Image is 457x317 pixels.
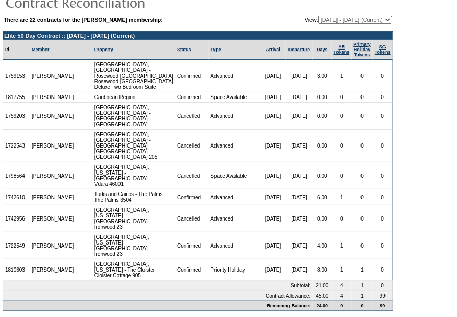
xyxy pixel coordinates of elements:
[209,259,260,281] td: Priority Holiday
[313,189,332,205] td: 6.00
[3,232,30,259] td: 1722549
[354,42,371,57] a: Primary HolidayTokens
[313,291,332,301] td: 45.00
[332,281,352,291] td: 4
[260,189,286,205] td: [DATE]
[352,259,373,281] td: 1
[286,189,313,205] td: [DATE]
[352,232,373,259] td: 0
[313,162,332,189] td: 0.00
[30,103,76,130] td: [PERSON_NAME]
[209,60,260,92] td: Advanced
[332,162,352,189] td: 0
[30,205,76,232] td: [PERSON_NAME]
[286,103,313,130] td: [DATE]
[332,60,352,92] td: 1
[211,47,221,52] a: Type
[288,47,310,52] a: Departure
[313,259,332,281] td: 8.00
[209,162,260,189] td: Space Available
[352,103,373,130] td: 0
[260,130,286,162] td: [DATE]
[3,162,30,189] td: 1798564
[373,60,393,92] td: 0
[30,189,76,205] td: [PERSON_NAME]
[286,60,313,92] td: [DATE]
[175,205,208,232] td: Cancelled
[255,16,392,24] td: View:
[92,259,175,281] td: [GEOGRAPHIC_DATA], [US_STATE] - The Cloister Cloister Cottage 905
[332,259,352,281] td: 1
[332,92,352,103] td: 0
[352,130,373,162] td: 0
[92,232,175,259] td: [GEOGRAPHIC_DATA], [US_STATE] - [GEOGRAPHIC_DATA] Ironwood 23
[92,162,175,189] td: [GEOGRAPHIC_DATA], [US_STATE] - [GEOGRAPHIC_DATA] Vdara 46001
[373,103,393,130] td: 0
[3,92,30,103] td: 1817755
[175,232,208,259] td: Confirmed
[373,130,393,162] td: 0
[332,189,352,205] td: 1
[92,103,175,130] td: [GEOGRAPHIC_DATA], [GEOGRAPHIC_DATA] - [GEOGRAPHIC_DATA] [GEOGRAPHIC_DATA]
[373,92,393,103] td: 0
[332,205,352,232] td: 0
[94,47,113,52] a: Property
[260,92,286,103] td: [DATE]
[373,281,393,291] td: 0
[92,130,175,162] td: [GEOGRAPHIC_DATA], [GEOGRAPHIC_DATA] - [GEOGRAPHIC_DATA] [GEOGRAPHIC_DATA] [GEOGRAPHIC_DATA] 205
[373,205,393,232] td: 0
[332,291,352,301] td: 4
[4,17,163,23] b: There are 22 contracts for the [PERSON_NAME] membership:
[3,281,313,291] td: Subtotal:
[332,301,352,310] td: 0
[352,92,373,103] td: 0
[3,103,30,130] td: 1759203
[332,103,352,130] td: 0
[373,259,393,281] td: 0
[92,189,175,205] td: Turks and Caicos - The Palms The Palms 3504
[352,301,373,310] td: 0
[177,47,191,52] a: Status
[373,189,393,205] td: 0
[209,189,260,205] td: Advanced
[260,60,286,92] td: [DATE]
[313,103,332,130] td: 0.00
[332,232,352,259] td: 1
[352,281,373,291] td: 1
[352,291,373,301] td: 1
[3,40,30,60] td: Id
[92,60,175,92] td: [GEOGRAPHIC_DATA], [GEOGRAPHIC_DATA] - Rosewood [GEOGRAPHIC_DATA] Rosewood [GEOGRAPHIC_DATA] Delu...
[175,92,208,103] td: Confirmed
[352,162,373,189] td: 0
[209,92,260,103] td: Space Available
[286,162,313,189] td: [DATE]
[260,162,286,189] td: [DATE]
[313,301,332,310] td: 24.00
[30,130,76,162] td: [PERSON_NAME]
[30,92,76,103] td: [PERSON_NAME]
[92,92,175,103] td: Caribbean Region
[3,205,30,232] td: 1742956
[260,259,286,281] td: [DATE]
[30,259,76,281] td: [PERSON_NAME]
[30,232,76,259] td: [PERSON_NAME]
[260,103,286,130] td: [DATE]
[3,259,30,281] td: 1810603
[313,92,332,103] td: 0.00
[209,232,260,259] td: Advanced
[92,205,175,232] td: [GEOGRAPHIC_DATA], [US_STATE] - [GEOGRAPHIC_DATA] Ironwood 23
[3,130,30,162] td: 1722543
[317,47,328,52] a: Days
[266,47,280,52] a: Arrival
[373,291,393,301] td: 99
[260,232,286,259] td: [DATE]
[373,301,393,310] td: 99
[3,60,30,92] td: 1759153
[373,232,393,259] td: 0
[352,60,373,92] td: 0
[175,130,208,162] td: Cancelled
[313,232,332,259] td: 4.00
[175,103,208,130] td: Cancelled
[375,44,391,55] a: SGTokens
[209,205,260,232] td: Advanced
